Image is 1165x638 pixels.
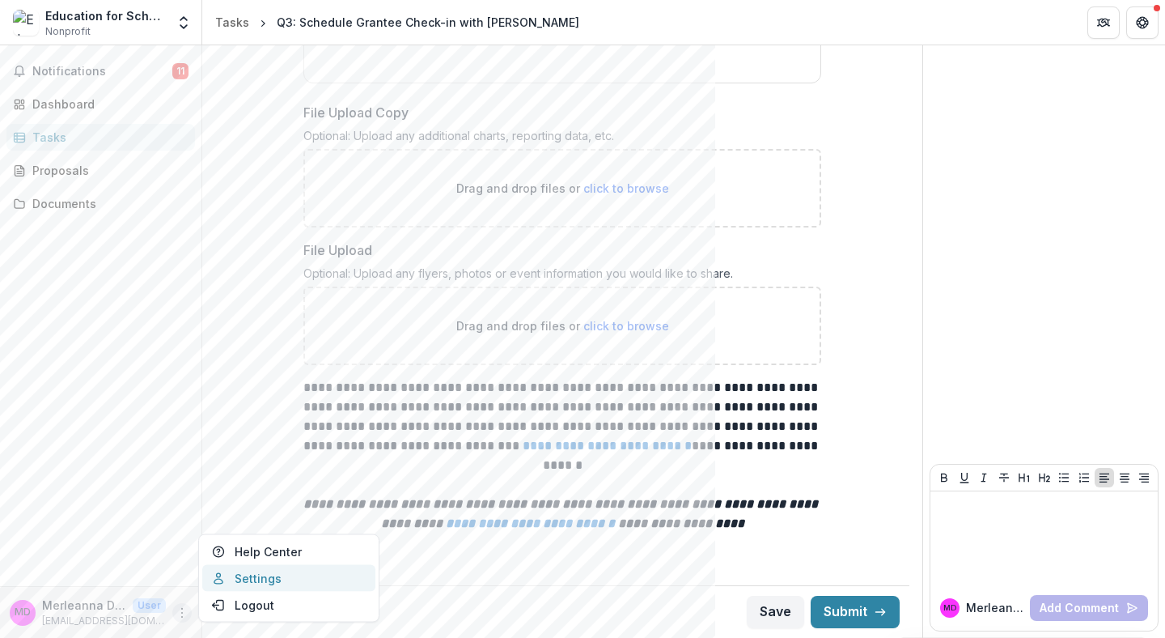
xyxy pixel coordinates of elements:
p: [EMAIL_ADDRESS][DOMAIN_NAME] [42,614,166,628]
p: Merleanna Dick [42,597,126,614]
button: More [172,603,192,623]
button: Heading 1 [1015,468,1034,487]
div: Merleanna Dick [943,604,956,612]
button: Bold [934,468,954,487]
p: User [133,598,166,613]
p: Merleanna D [966,599,1023,616]
div: Tasks [32,129,182,146]
nav: breadcrumb [209,11,586,34]
a: Tasks [6,124,195,151]
button: Align Right [1134,468,1154,487]
button: Underline [955,468,974,487]
div: Optional: Upload any additional charts, reporting data, etc. [303,129,821,149]
div: Tasks [215,14,249,31]
div: Dashboard [32,96,182,113]
span: Notifications [32,65,172,79]
button: Partners [1087,6,1120,39]
a: Documents [6,190,195,217]
button: Save [747,596,804,628]
button: Bullet List [1054,468,1074,487]
button: Align Center [1115,468,1134,487]
button: Submit [811,596,900,628]
p: File Upload [303,240,372,260]
a: Tasks [209,11,256,34]
button: Italicize [974,468,993,487]
img: Education for Scholars, Inc. [13,10,39,36]
button: Get Help [1126,6,1159,39]
div: Proposals [32,162,182,179]
button: Align Left [1095,468,1114,487]
div: Documents [32,195,182,212]
button: Strike [994,468,1014,487]
div: Education for Scholars, Inc. [45,7,166,24]
div: Merleanna Dick [15,607,31,618]
span: 11 [172,63,189,79]
p: Drag and drop files or [456,180,669,197]
button: Open entity switcher [172,6,195,39]
span: click to browse [583,319,669,333]
a: Proposals [6,157,195,184]
div: Optional: Upload any flyers, photos or event information you would like to share. [303,266,821,287]
button: Add Comment [1030,595,1148,621]
a: Dashboard [6,91,195,117]
button: Heading 2 [1035,468,1054,487]
button: Ordered List [1074,468,1094,487]
div: Q3: Schedule Grantee Check-in with [PERSON_NAME] [277,14,579,31]
span: Nonprofit [45,24,91,39]
button: Notifications11 [6,58,195,84]
p: File Upload Copy [303,103,409,122]
p: Drag and drop files or [456,317,669,334]
span: click to browse [583,181,669,195]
